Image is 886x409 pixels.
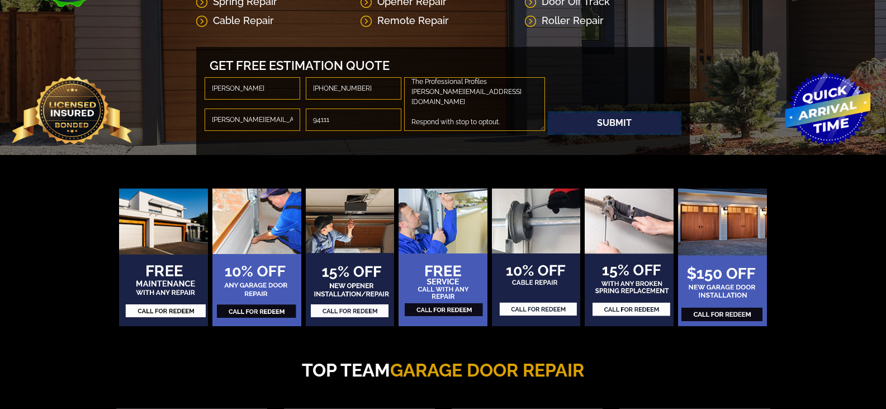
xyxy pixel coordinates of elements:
[549,113,680,133] button: Submit
[306,189,395,326] img: c3.png
[306,109,401,131] input: Zip
[116,326,770,381] h2: TOP TEAM
[585,189,674,326] img: c6.png
[306,77,401,100] input: (___) ___-____
[525,11,689,30] li: Roller Repair
[212,189,301,326] img: c2.png
[202,58,685,73] h2: Get Free Estimation Quote
[205,77,300,100] input: Name
[205,109,300,131] input: Enter Email
[196,11,361,30] li: Cable Repair
[361,11,525,30] li: Remote Repair
[492,189,581,326] img: c5.png
[678,189,767,326] img: c1.png
[119,189,208,326] img: c7.png
[399,189,487,326] img: c4.png
[390,360,584,380] span: GARAGE DOOR REPAIR
[549,77,680,111] iframe: reCAPTCHA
